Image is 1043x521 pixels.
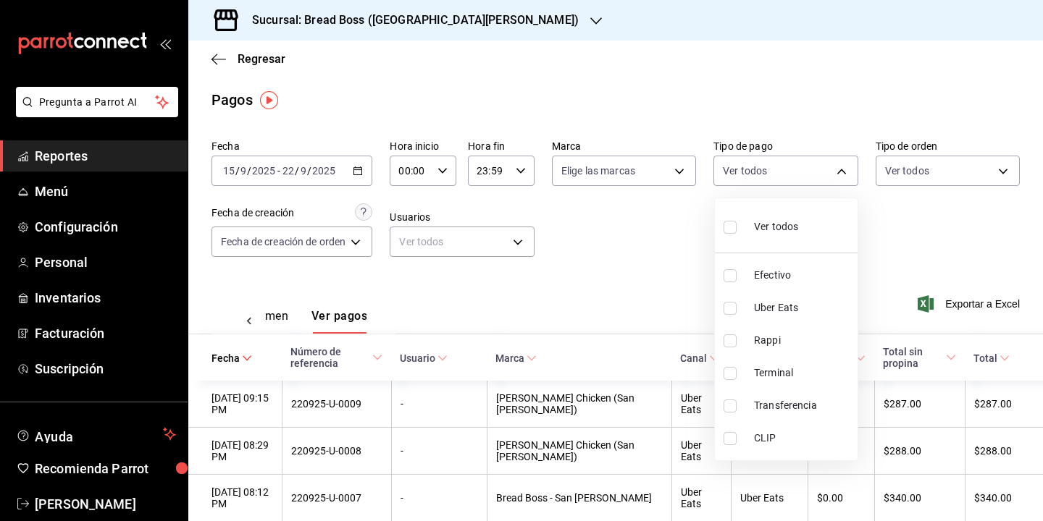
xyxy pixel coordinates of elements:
[754,333,852,348] span: Rappi
[754,365,852,381] span: Terminal
[754,431,852,446] span: CLIP
[260,91,278,109] img: Tooltip marker
[754,398,852,413] span: Transferencia
[754,268,852,283] span: Efectivo
[754,219,798,234] span: Ver todos
[754,300,852,315] span: Uber Eats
